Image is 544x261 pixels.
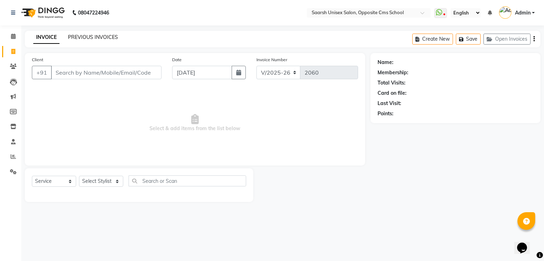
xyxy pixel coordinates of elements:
iframe: chat widget [514,233,537,254]
span: Select & add items from the list below [32,88,358,158]
button: +91 [32,66,52,79]
a: INVOICE [33,31,59,44]
a: PREVIOUS INVOICES [68,34,118,40]
label: Invoice Number [256,57,287,63]
input: Search by Name/Mobile/Email/Code [51,66,161,79]
div: Membership: [378,69,408,76]
div: Last Visit: [378,100,401,107]
div: Total Visits: [378,79,406,87]
span: Admin [515,9,531,17]
b: 08047224946 [78,3,109,23]
label: Date [172,57,182,63]
div: Name: [378,59,393,66]
button: Open Invoices [483,34,531,45]
img: logo [18,3,67,23]
label: Client [32,57,43,63]
div: Points: [378,110,393,117]
div: Card on file: [378,89,407,97]
img: Admin [499,6,511,19]
button: Save [456,34,481,45]
button: Create New [412,34,453,45]
input: Search or Scan [129,175,246,186]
